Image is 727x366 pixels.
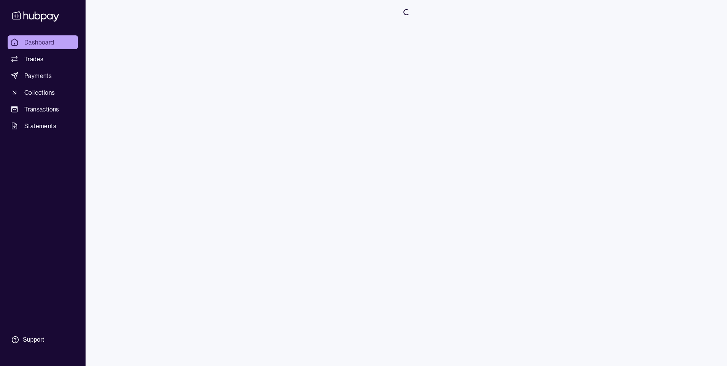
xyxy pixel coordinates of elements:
[8,86,78,99] a: Collections
[24,54,43,64] span: Trades
[8,69,78,83] a: Payments
[8,119,78,133] a: Statements
[8,332,78,348] a: Support
[24,105,59,114] span: Transactions
[8,102,78,116] a: Transactions
[24,71,52,80] span: Payments
[24,38,54,47] span: Dashboard
[8,35,78,49] a: Dashboard
[24,121,56,130] span: Statements
[24,88,55,97] span: Collections
[23,336,44,344] div: Support
[8,52,78,66] a: Trades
